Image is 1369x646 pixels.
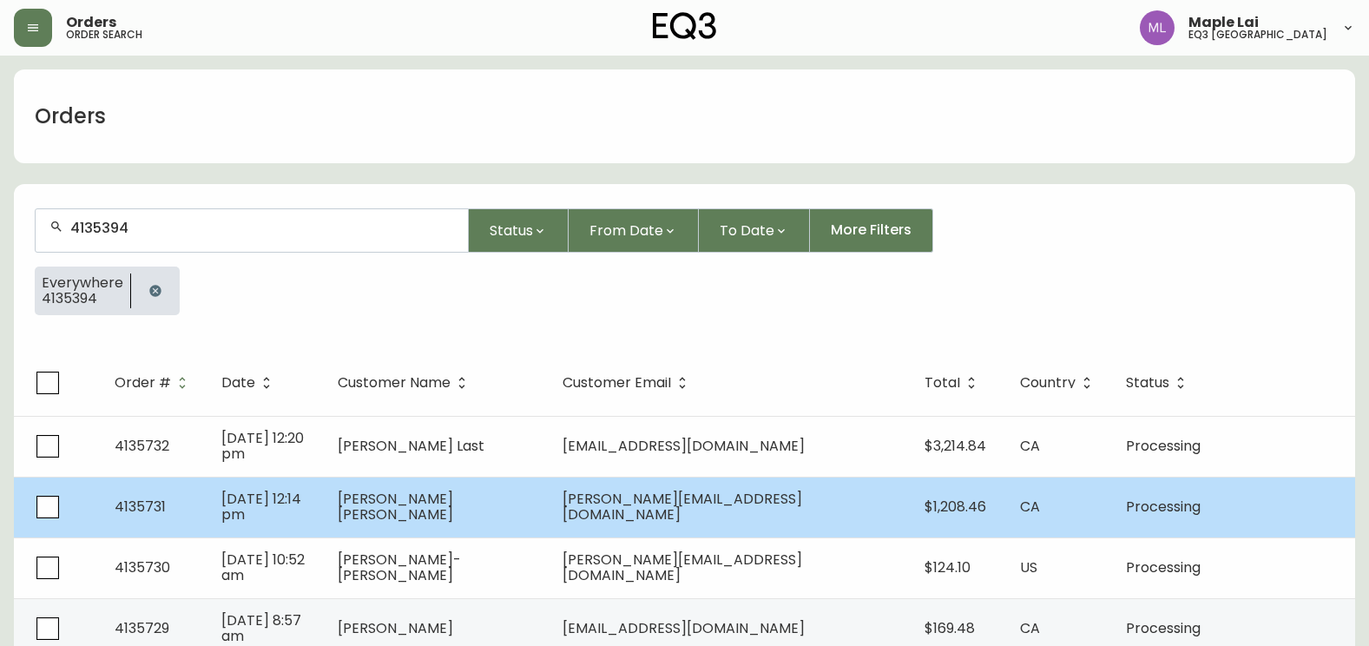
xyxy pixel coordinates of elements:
span: From Date [589,220,663,241]
span: 4135729 [115,618,169,638]
span: Processing [1126,436,1201,456]
span: [PERSON_NAME] [PERSON_NAME] [338,489,453,524]
h5: order search [66,30,142,40]
span: Order # [115,378,171,388]
span: 4135394 [42,291,123,307]
span: 4135730 [115,557,170,577]
span: To Date [720,220,774,241]
span: Everywhere [42,275,123,291]
button: Status [469,208,569,253]
span: [DATE] 12:14 pm [221,489,301,524]
span: Customer Name [338,375,473,391]
span: [PERSON_NAME][EMAIL_ADDRESS][DOMAIN_NAME] [563,550,802,585]
button: To Date [699,208,810,253]
span: Total [925,375,983,391]
span: [PERSON_NAME] [338,618,453,638]
span: More Filters [831,221,912,240]
h1: Orders [35,102,106,131]
span: CA [1020,618,1040,638]
span: Customer Email [563,375,694,391]
button: More Filters [810,208,933,253]
span: Country [1020,378,1076,388]
span: US [1020,557,1037,577]
span: Status [1126,375,1192,391]
span: [PERSON_NAME]-[PERSON_NAME] [338,550,461,585]
span: Country [1020,375,1098,391]
span: [PERSON_NAME] Last [338,436,484,456]
span: Date [221,378,255,388]
span: Maple Lai [1188,16,1259,30]
span: 4135732 [115,436,169,456]
h5: eq3 [GEOGRAPHIC_DATA] [1188,30,1327,40]
span: [DATE] 12:20 pm [221,428,304,464]
span: [DATE] 10:52 am [221,550,305,585]
span: $169.48 [925,618,975,638]
img: logo [653,12,717,40]
span: [DATE] 8:57 am [221,610,301,646]
span: [PERSON_NAME][EMAIL_ADDRESS][DOMAIN_NAME] [563,489,802,524]
span: Orders [66,16,116,30]
span: Status [490,220,533,241]
img: 61e28cffcf8cc9f4e300d877dd684943 [1140,10,1175,45]
span: Status [1126,378,1169,388]
span: 4135731 [115,497,166,517]
span: Customer Name [338,378,451,388]
span: Processing [1126,557,1201,577]
span: $3,214.84 [925,436,986,456]
span: Processing [1126,497,1201,517]
button: From Date [569,208,699,253]
span: $124.10 [925,557,971,577]
span: Customer Email [563,378,671,388]
span: Order # [115,375,194,391]
span: [EMAIL_ADDRESS][DOMAIN_NAME] [563,618,805,638]
span: Date [221,375,278,391]
input: Search [70,220,454,236]
span: [EMAIL_ADDRESS][DOMAIN_NAME] [563,436,805,456]
span: CA [1020,497,1040,517]
span: Total [925,378,960,388]
span: Processing [1126,618,1201,638]
span: CA [1020,436,1040,456]
span: $1,208.46 [925,497,986,517]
